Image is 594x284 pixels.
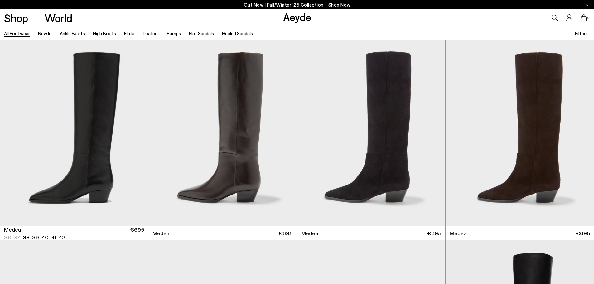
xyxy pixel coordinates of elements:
[23,233,30,241] li: 38
[297,40,445,226] img: Medea Suede Knee-High Boots
[4,226,21,233] span: Medea
[575,31,588,36] span: Filters
[278,229,292,237] span: €695
[4,12,28,23] a: Shop
[32,233,39,241] li: 39
[148,40,296,226] img: Medea Knee-High Boots
[51,233,56,241] li: 41
[93,31,116,36] a: High Boots
[167,31,181,36] a: Pumps
[143,31,159,36] a: Loafers
[450,229,467,237] span: Medea
[41,233,49,241] li: 40
[4,233,63,241] ul: variant
[297,226,445,240] a: Medea €695
[124,31,134,36] a: Flats
[446,226,594,240] a: Medea €695
[244,1,350,9] p: Out Now | Fall/Winter ‘25 Collection
[581,14,587,21] a: 0
[427,229,441,237] span: €695
[222,31,253,36] a: Heeled Sandals
[301,229,318,237] span: Medea
[283,10,311,23] a: Aeyde
[45,12,72,23] a: World
[4,31,30,36] a: All Footwear
[148,226,297,240] a: Medea €695
[60,31,85,36] a: Ankle Boots
[189,31,214,36] a: Flat Sandals
[148,40,296,226] div: 2 / 6
[328,2,350,7] span: Navigate to /collections/new-in
[152,229,170,237] span: Medea
[587,16,590,20] span: 0
[446,40,594,226] img: Medea Suede Knee-High Boots
[130,226,144,241] span: €695
[148,40,297,226] img: Medea Knee-High Boots
[59,233,65,241] li: 42
[576,229,590,237] span: €695
[38,31,51,36] a: New In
